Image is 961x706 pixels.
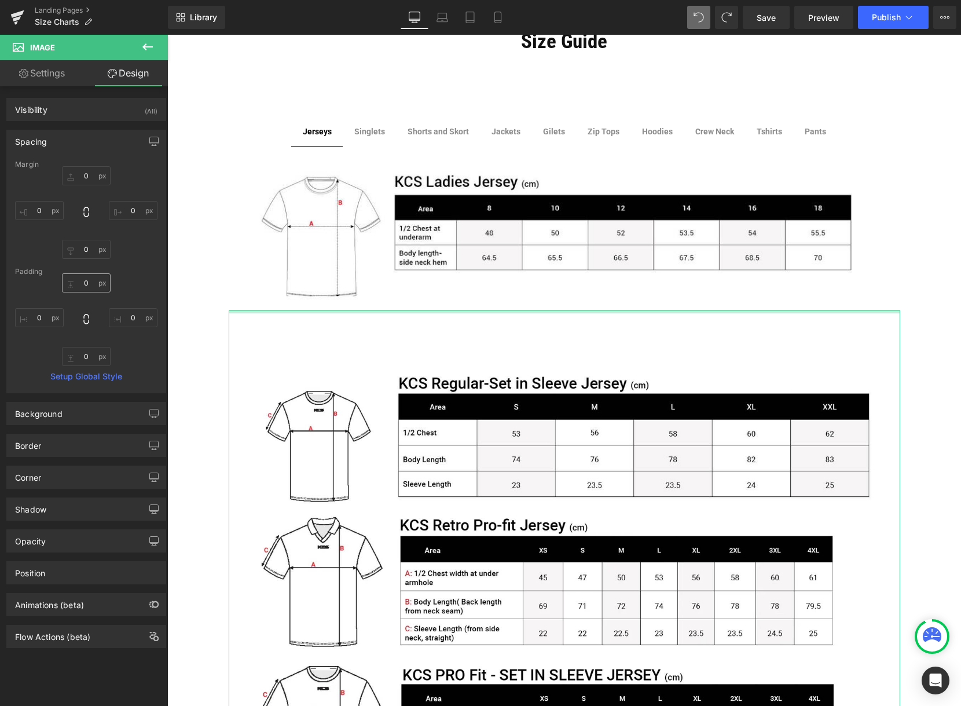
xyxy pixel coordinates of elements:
[145,98,157,118] div: (All)
[401,6,428,29] a: Desktop
[757,12,776,24] span: Save
[15,201,64,220] input: 0
[376,92,398,101] strong: Gilets
[324,92,353,101] strong: Jackets
[15,434,41,451] div: Border
[15,530,46,546] div: Opacity
[109,308,157,327] input: 0
[62,347,111,366] input: 0
[456,6,484,29] a: Tablet
[15,268,157,276] div: Padding
[35,17,79,27] span: Size Charts
[240,92,302,101] strong: Shorts and Skort
[420,92,452,101] b: Zip Tops
[62,273,111,292] input: 0
[62,240,111,259] input: 0
[86,60,170,86] a: Design
[15,625,90,642] div: Flow Actions (beta)
[933,6,956,29] button: More
[35,6,168,15] a: Landing Pages
[687,6,710,29] button: Undo
[15,308,64,327] input: 0
[62,166,111,185] input: 0
[858,6,929,29] button: Publish
[15,594,84,610] div: Animations (beta)
[808,12,839,24] span: Preview
[15,372,157,381] a: Setup Global Style
[168,6,225,29] a: New Library
[15,160,157,169] div: Margin
[475,92,505,101] strong: Hoodies
[15,403,63,419] div: Background
[190,12,217,23] span: Library
[15,562,45,578] div: Position
[637,92,659,101] strong: Pants
[15,466,41,482] div: Corner
[715,6,738,29] button: Redo
[872,13,901,22] span: Publish
[15,98,47,115] div: Visibility
[922,667,949,694] div: Open Intercom Messenger
[428,6,456,29] a: Laptop
[15,130,47,147] div: Spacing
[794,6,853,29] a: Preview
[30,43,55,52] span: Image
[15,498,46,514] div: Shadow
[589,92,615,101] strong: Tshirts
[484,6,512,29] a: Mobile
[135,92,164,101] strong: Jerseys
[187,92,218,101] strong: Singlets
[109,201,157,220] input: 0
[528,92,567,101] strong: Crew Neck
